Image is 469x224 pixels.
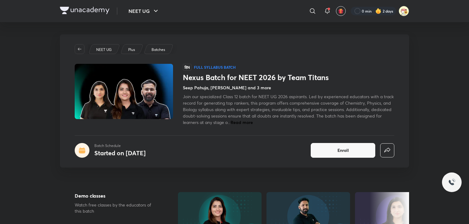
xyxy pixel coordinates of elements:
p: Batches [152,47,165,52]
img: avatar [338,8,344,14]
img: Company Logo [60,7,109,14]
button: avatar [336,6,346,16]
img: Samikshya Patra [399,6,409,16]
p: Batch Schedule [94,143,146,149]
span: Enroll [337,147,349,153]
span: Read more [231,119,253,125]
a: NEET UG [95,47,113,52]
a: Plus [127,47,136,52]
img: ttu [448,179,455,186]
h4: Started on [DATE] [94,149,146,157]
p: Plus [128,47,135,52]
button: NEET UG [125,5,163,17]
img: streak [375,8,381,14]
h5: Demo classes [75,192,158,199]
span: Join our specialized Class 12 batch for NEET UG 2026 aspirants. Led by experienced educators with... [183,94,394,125]
h1: Nexus Batch for NEET 2026 by Team Titans [183,73,394,82]
p: Full Syllabus Batch [194,65,236,70]
p: NEET UG [96,47,112,52]
button: Enroll [311,143,375,158]
h4: Seep Pahuja, [PERSON_NAME] and 3 more [183,84,271,91]
p: Watch free classes by the educators of this batch [75,202,158,214]
img: Thumbnail [74,63,174,120]
a: Batches [151,47,166,52]
a: Company Logo [60,7,109,16]
span: हिN [183,64,191,71]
